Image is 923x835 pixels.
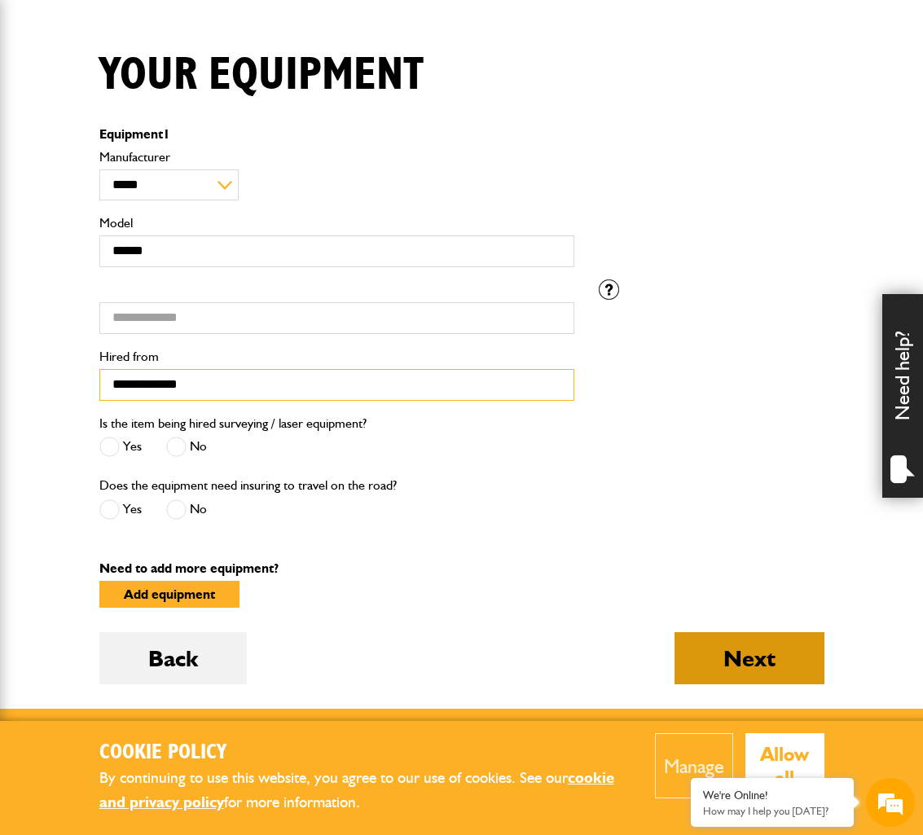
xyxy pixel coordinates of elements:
[745,733,824,798] button: Allow all
[99,499,142,520] label: Yes
[99,417,367,430] label: Is the item being hired surveying / laser equipment?
[166,437,207,457] label: No
[99,48,424,103] h1: Your equipment
[21,247,297,283] input: Enter your phone number
[99,632,247,684] button: Back
[163,126,170,142] span: 1
[21,295,297,488] textarea: Type your message and hit 'Enter'
[99,479,397,492] label: Does the equipment need insuring to travel on the road?
[267,8,306,47] div: Minimize live chat window
[882,294,923,498] div: Need help?
[28,90,68,113] img: d_20077148190_company_1631870298795_20077148190
[166,499,207,520] label: No
[99,766,631,815] p: By continuing to use this website, you agree to our use of cookies. See our for more information.
[703,805,842,817] p: How may I help you today?
[99,128,574,141] p: Equipment
[655,733,733,798] button: Manage
[99,581,240,608] button: Add equipment
[703,789,842,802] div: We're Online!
[99,741,631,766] h2: Cookie Policy
[99,562,824,575] p: Need to add more equipment?
[99,151,574,164] label: Manufacturer
[21,199,297,235] input: Enter your email address
[21,151,297,187] input: Enter your last name
[99,350,574,363] label: Hired from
[675,632,824,684] button: Next
[99,437,142,457] label: Yes
[85,91,274,112] div: Chat with us now
[99,217,574,230] label: Model
[222,502,296,524] em: Start Chat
